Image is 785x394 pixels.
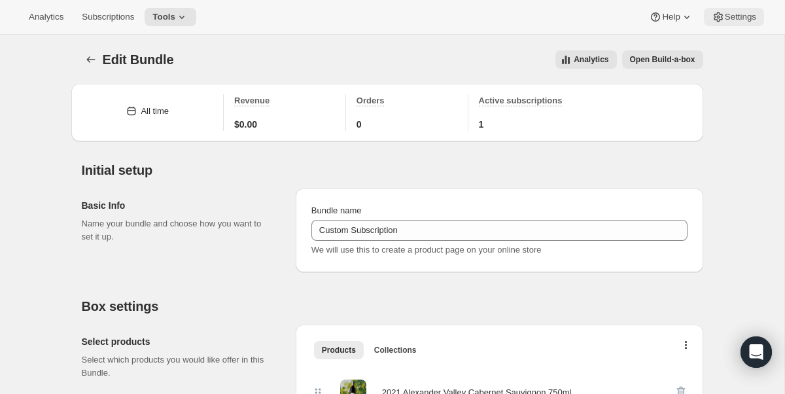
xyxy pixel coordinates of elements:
[103,52,174,67] span: Edit Bundle
[21,8,71,26] button: Analytics
[141,105,169,118] div: All time
[704,8,764,26] button: Settings
[82,298,703,314] h2: Box settings
[322,345,356,355] span: Products
[741,336,772,368] div: Open Intercom Messenger
[29,12,63,22] span: Analytics
[479,118,484,131] span: 1
[82,199,275,212] h2: Basic Info
[630,54,695,65] span: Open Build-a-box
[82,162,703,178] h2: Initial setup
[574,54,608,65] span: Analytics
[725,12,756,22] span: Settings
[622,50,703,69] button: View links to open the build-a-box on the online store
[311,220,688,241] input: ie. Smoothie box
[555,50,616,69] button: View all analytics related to this specific bundles, within certain timeframes
[234,118,257,131] span: $0.00
[357,118,362,131] span: 0
[152,12,175,22] span: Tools
[479,96,563,105] span: Active subscriptions
[74,8,142,26] button: Subscriptions
[641,8,701,26] button: Help
[311,206,362,215] span: Bundle name
[82,12,134,22] span: Subscriptions
[82,353,275,380] p: Select which products you would like offer in this Bundle.
[357,96,385,105] span: Orders
[82,335,275,348] h2: Select products
[234,96,270,105] span: Revenue
[82,217,275,243] p: Name your bundle and choose how you want to set it up.
[662,12,680,22] span: Help
[374,345,417,355] span: Collections
[145,8,196,26] button: Tools
[311,245,542,255] span: We will use this to create a product page on your online store
[82,50,100,69] button: Bundles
